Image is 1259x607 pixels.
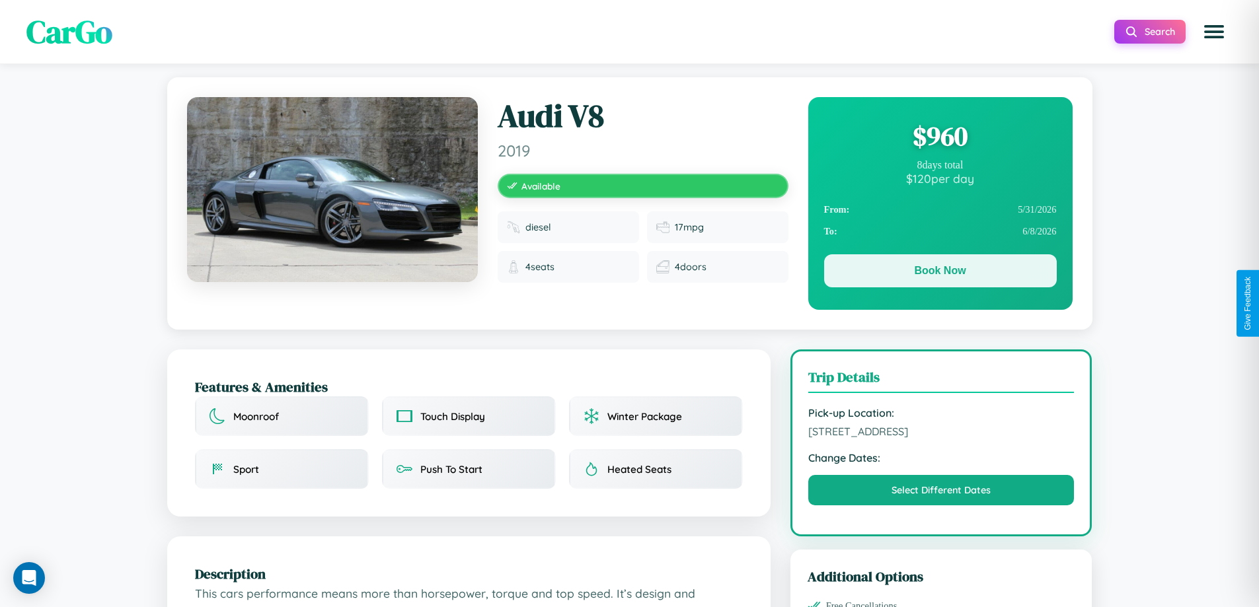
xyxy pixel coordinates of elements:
span: [STREET_ADDRESS] [808,425,1075,438]
span: 4 seats [525,261,554,273]
button: Open menu [1196,13,1233,50]
div: 5 / 31 / 2026 [824,199,1057,221]
h3: Additional Options [808,567,1075,586]
h3: Trip Details [808,367,1075,393]
h2: Description [195,564,743,583]
strong: To: [824,226,837,237]
span: Moonroof [233,410,279,423]
span: Heated Seats [607,463,671,476]
div: $ 960 [824,118,1057,154]
strong: From: [824,204,850,215]
span: Search [1145,26,1175,38]
img: Fuel efficiency [656,221,669,234]
span: 2019 [498,141,788,161]
span: Push To Start [420,463,482,476]
strong: Change Dates: [808,451,1075,464]
div: 8 days total [824,159,1057,171]
button: Search [1114,20,1186,44]
img: Audi V8 2019 [187,97,478,282]
div: Give Feedback [1243,277,1252,330]
div: $ 120 per day [824,171,1057,186]
span: 4 doors [675,261,706,273]
span: Available [521,180,560,192]
img: Doors [656,260,669,273]
span: Touch Display [420,410,485,423]
div: 6 / 8 / 2026 [824,221,1057,242]
strong: Pick-up Location: [808,406,1075,419]
span: CarGo [26,10,112,54]
div: Open Intercom Messenger [13,562,45,594]
img: Seats [507,260,520,273]
span: Sport [233,463,259,476]
h2: Features & Amenities [195,377,743,396]
span: diesel [525,221,551,233]
span: 17 mpg [675,221,704,233]
img: Fuel type [507,221,520,234]
button: Select Different Dates [808,475,1075,505]
button: Book Now [824,254,1057,287]
h1: Audi V8 [498,97,788,135]
span: Winter Package [607,410,682,423]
